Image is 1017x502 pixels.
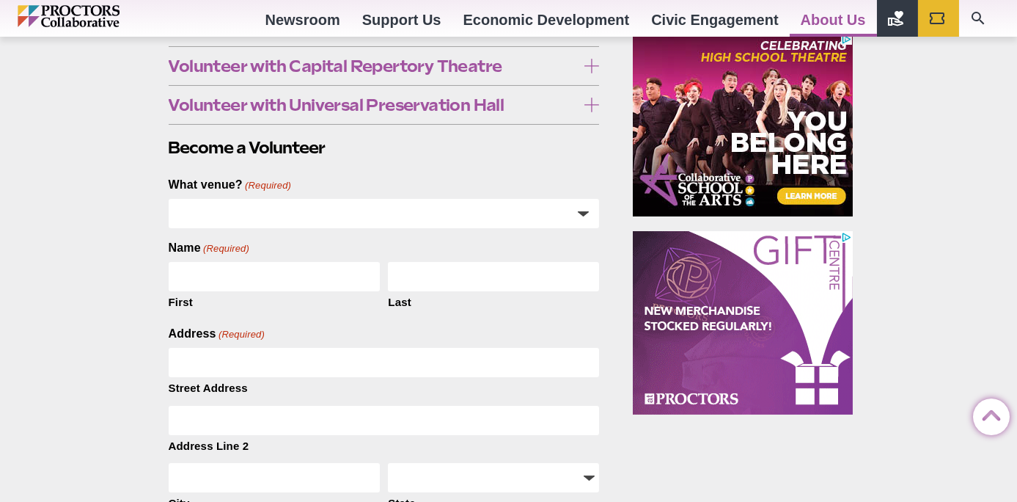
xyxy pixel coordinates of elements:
iframe: Advertisement [633,33,853,217]
span: (Required) [243,179,291,192]
iframe: Advertisement [633,231,853,415]
span: Volunteer with Universal Preservation Hall [169,97,577,113]
legend: Name [169,240,249,256]
label: First [169,291,380,310]
h2: Become a Volunteer [169,137,600,159]
label: What venue? [169,177,292,193]
label: Last [388,291,599,310]
legend: Address [169,326,265,342]
span: (Required) [217,328,265,341]
span: Volunteer with Capital Repertory Theatre [169,58,577,74]
img: Proctors logo [18,5,183,27]
a: Back to Top [973,399,1002,429]
label: Street Address [169,377,600,396]
span: (Required) [202,242,249,255]
label: Address Line 2 [169,435,600,454]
